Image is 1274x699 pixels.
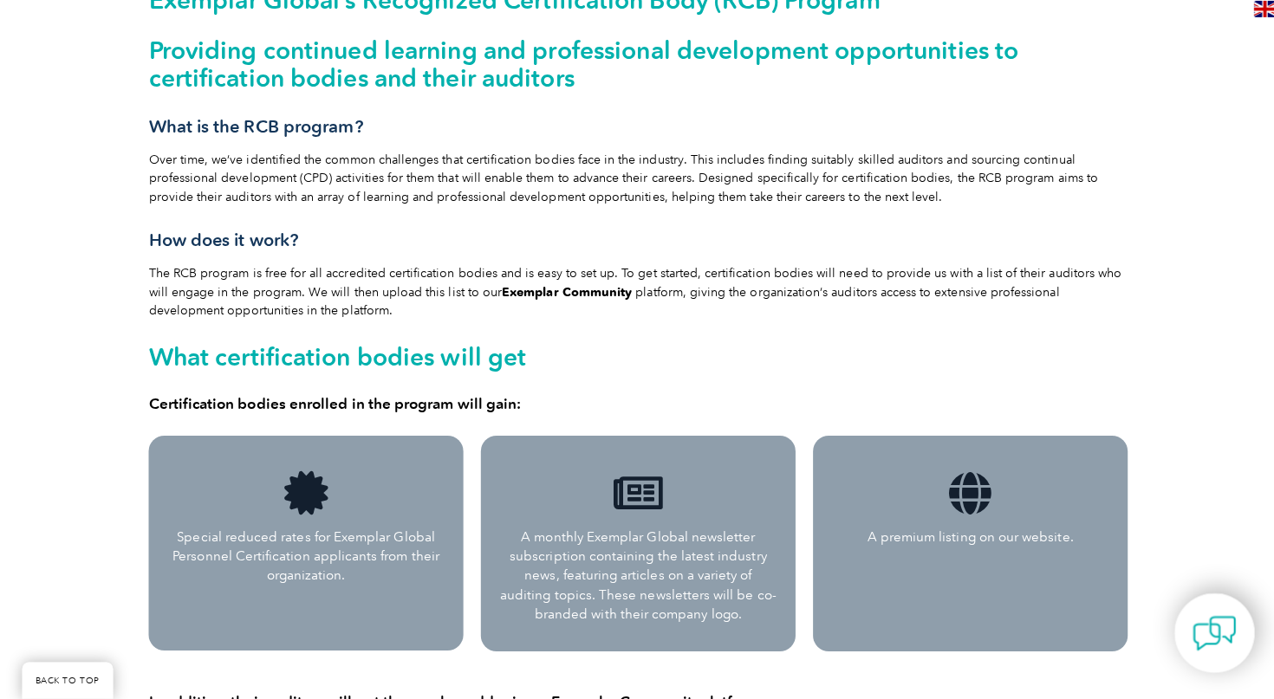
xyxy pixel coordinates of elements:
h3: What is the RCB program? [152,121,1122,143]
h3: How does it work? [152,234,1122,256]
a: Exemplar Community [502,288,631,303]
img: contact-chat.png [1186,612,1230,656]
p: Special reduced rates for Exemplar Global Personnel Certification applicants from their organizat... [169,529,446,586]
p: A monthly Exemplar Global newsletter subscription containing the latest industry news, featuring ... [498,529,776,625]
p: A premium listing on our website. [828,529,1105,548]
a: BACK TO TOP [26,663,116,699]
h2: What certification bodies will get [152,346,1122,374]
h4: Certification bodies enrolled in the program will gain: [152,398,1122,415]
img: en [1247,7,1269,23]
h2: Providing continued learning and professional development opportunities to certification bodies a... [152,42,1122,98]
